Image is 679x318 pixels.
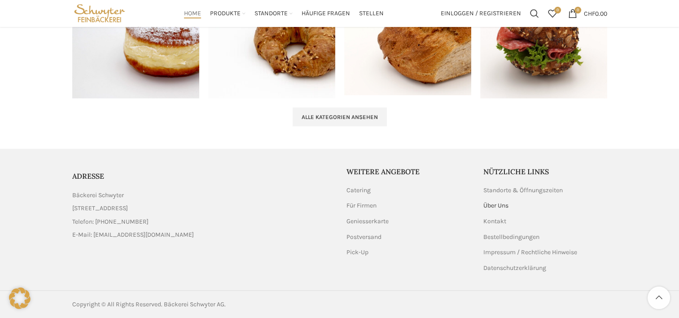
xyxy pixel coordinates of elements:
h5: Nützliche Links [483,167,607,177]
a: Scroll to top button [648,287,670,309]
bdi: 0.00 [584,9,607,17]
a: List item link [72,230,333,240]
a: Postversand [346,233,382,242]
a: Impressum / Rechtliche Hinweise [483,248,578,257]
a: Für Firmen [346,201,377,210]
span: Produkte [210,9,241,18]
a: Einloggen / Registrieren [436,4,526,22]
span: CHF [584,9,595,17]
a: Catering [346,186,372,195]
a: Produkte [210,4,245,22]
span: Alle Kategorien ansehen [302,114,378,121]
a: Über Uns [483,201,509,210]
a: Datenschutzerklärung [483,264,547,273]
a: Stellen [359,4,384,22]
div: Meine Wunschliste [543,4,561,22]
span: Stellen [359,9,384,18]
a: List item link [72,217,333,227]
a: Häufige Fragen [302,4,350,22]
a: Alle Kategorien ansehen [293,107,387,126]
a: Standorte [254,4,293,22]
span: [STREET_ADDRESS] [72,203,128,213]
div: Copyright © All Rights Reserved. Bäckerei Schwyter AG. [72,300,335,309]
a: Bestellbedingungen [483,233,540,242]
a: Home [184,4,201,22]
span: Standorte [254,9,288,18]
a: 0 CHF0.00 [564,4,612,22]
a: Pick-Up [346,248,369,257]
span: Einloggen / Registrieren [441,10,521,17]
div: Main navigation [131,4,436,22]
a: Suchen [526,4,543,22]
span: 0 [554,7,561,13]
span: ADRESSE [72,172,104,181]
span: Häufige Fragen [302,9,350,18]
span: 0 [574,7,581,13]
a: 0 [543,4,561,22]
h5: Weitere Angebote [346,167,470,177]
span: Home [184,9,201,18]
a: Site logo [72,9,127,17]
a: Kontakt [483,217,507,226]
span: Bäckerei Schwyter [72,190,124,200]
a: Geniesserkarte [346,217,390,226]
a: Standorte & Öffnungszeiten [483,186,564,195]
